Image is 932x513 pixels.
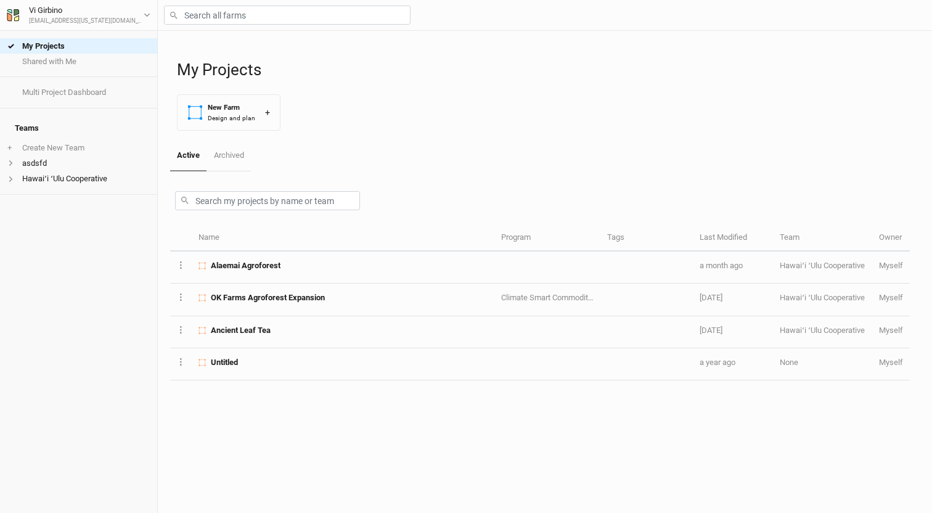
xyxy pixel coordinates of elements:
[773,316,872,348] td: Hawaiʻi ʻUlu Cooperative
[208,102,255,113] div: New Farm
[7,116,150,141] h4: Teams
[211,325,271,336] span: Ancient Leaf Tea
[773,252,872,284] td: Hawaiʻi ʻUlu Cooperative
[211,292,325,303] span: OK Farms Agroforest Expansion
[164,6,411,25] input: Search all farms
[175,191,360,210] input: Search my projects by name or team
[170,141,206,171] a: Active
[700,326,722,335] span: Feb 6, 2025 11:16 AM
[192,225,494,252] th: Name
[501,293,599,302] span: Climate Smart Commodities
[700,261,743,270] span: Jul 15, 2025 3:37 PM
[773,225,872,252] th: Team
[206,141,250,170] a: Archived
[211,260,280,271] span: Alaemai Agroforest
[879,293,903,302] span: dgirbino@hawaii.edu
[773,284,872,316] td: Hawaiʻi ʻUlu Cooperative
[29,17,144,26] div: [EMAIL_ADDRESS][US_STATE][DOMAIN_NAME]
[700,293,722,302] span: May 14, 2025 9:57 AM
[208,113,255,123] div: Design and plan
[29,4,144,17] div: Vi Girbino
[7,143,12,153] span: +
[879,358,903,367] span: dgirbino@hawaii.edu
[494,225,600,252] th: Program
[177,94,280,131] button: New FarmDesign and plan+
[872,225,910,252] th: Owner
[879,261,903,270] span: dgirbino@hawaii.edu
[6,4,151,26] button: Vi Girbino[EMAIL_ADDRESS][US_STATE][DOMAIN_NAME]
[177,60,920,80] h1: My Projects
[879,326,903,335] span: dgirbino@hawaii.edu
[600,225,693,252] th: Tags
[700,358,735,367] span: Sep 11, 2024 3:34 PM
[211,357,238,368] span: Untitled
[265,106,270,119] div: +
[693,225,773,252] th: Last Modified
[773,348,872,380] td: None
